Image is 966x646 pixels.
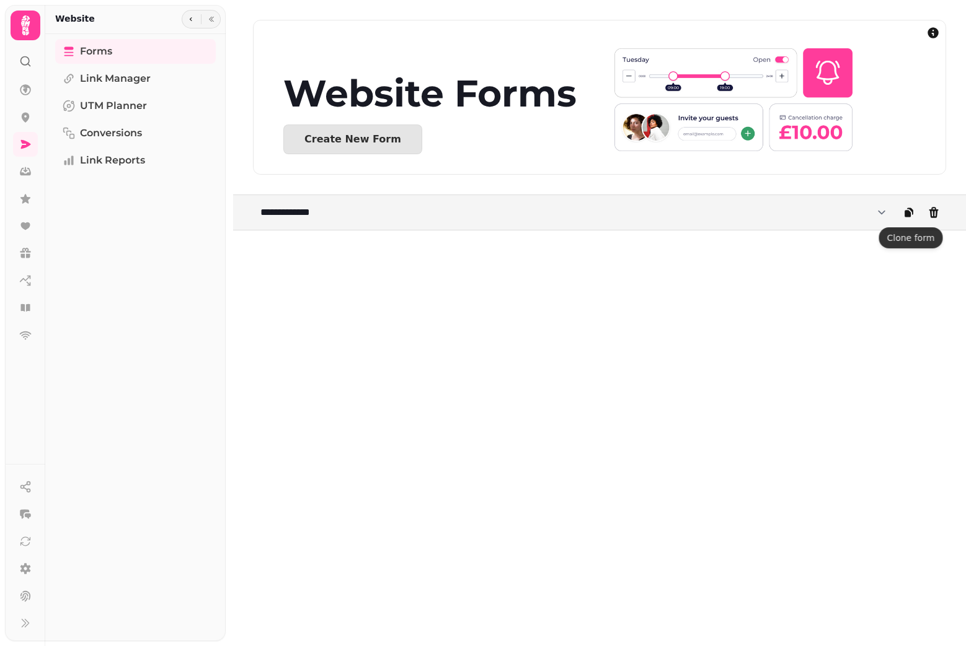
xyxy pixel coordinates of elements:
[897,200,921,225] button: clone
[614,45,853,154] img: header
[80,153,145,168] span: Link Reports
[55,94,216,118] a: UTM Planner
[304,134,401,144] div: Create New Form
[80,44,112,59] span: Forms
[283,75,614,112] div: Website Forms
[283,124,422,154] button: Create New Form
[879,227,943,248] div: Clone form
[55,121,216,146] a: Conversions
[55,66,216,91] a: Link Manager
[80,71,151,86] span: Link Manager
[80,98,147,113] span: UTM Planner
[55,39,216,64] a: Forms
[55,148,216,173] a: Link Reports
[55,12,95,25] h2: Website
[80,126,142,141] span: Conversions
[921,200,946,225] button: delete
